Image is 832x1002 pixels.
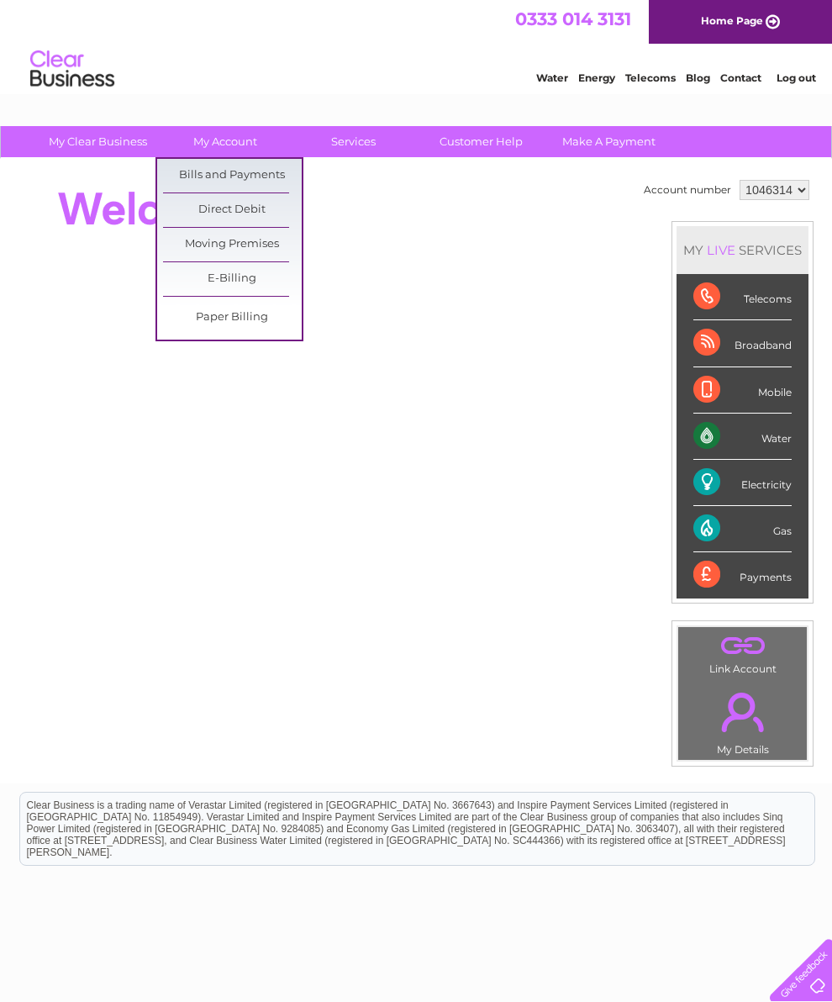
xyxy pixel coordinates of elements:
td: Link Account [677,626,808,679]
a: Water [536,71,568,84]
a: 0333 014 3131 [515,8,631,29]
a: Energy [578,71,615,84]
a: Services [284,126,423,157]
a: . [682,631,803,661]
a: E-Billing [163,262,302,296]
td: My Details [677,678,808,761]
td: Account number [640,176,735,204]
a: Telecoms [625,71,676,84]
div: Water [693,414,792,460]
div: Broadband [693,320,792,367]
div: LIVE [703,242,739,258]
div: Mobile [693,367,792,414]
a: Blog [686,71,710,84]
div: Telecoms [693,274,792,320]
a: . [682,683,803,741]
div: Gas [693,506,792,552]
a: My Account [156,126,295,157]
img: logo.png [29,44,115,95]
a: Bills and Payments [163,159,302,192]
a: Customer Help [412,126,550,157]
div: Electricity [693,460,792,506]
a: Moving Premises [163,228,302,261]
a: Log out [777,71,816,84]
div: Clear Business is a trading name of Verastar Limited (registered in [GEOGRAPHIC_DATA] No. 3667643... [20,9,814,82]
a: My Clear Business [29,126,167,157]
a: Direct Debit [163,193,302,227]
a: Make A Payment [540,126,678,157]
div: Payments [693,552,792,598]
a: Paper Billing [163,301,302,335]
a: Contact [720,71,761,84]
div: MY SERVICES [677,226,808,274]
